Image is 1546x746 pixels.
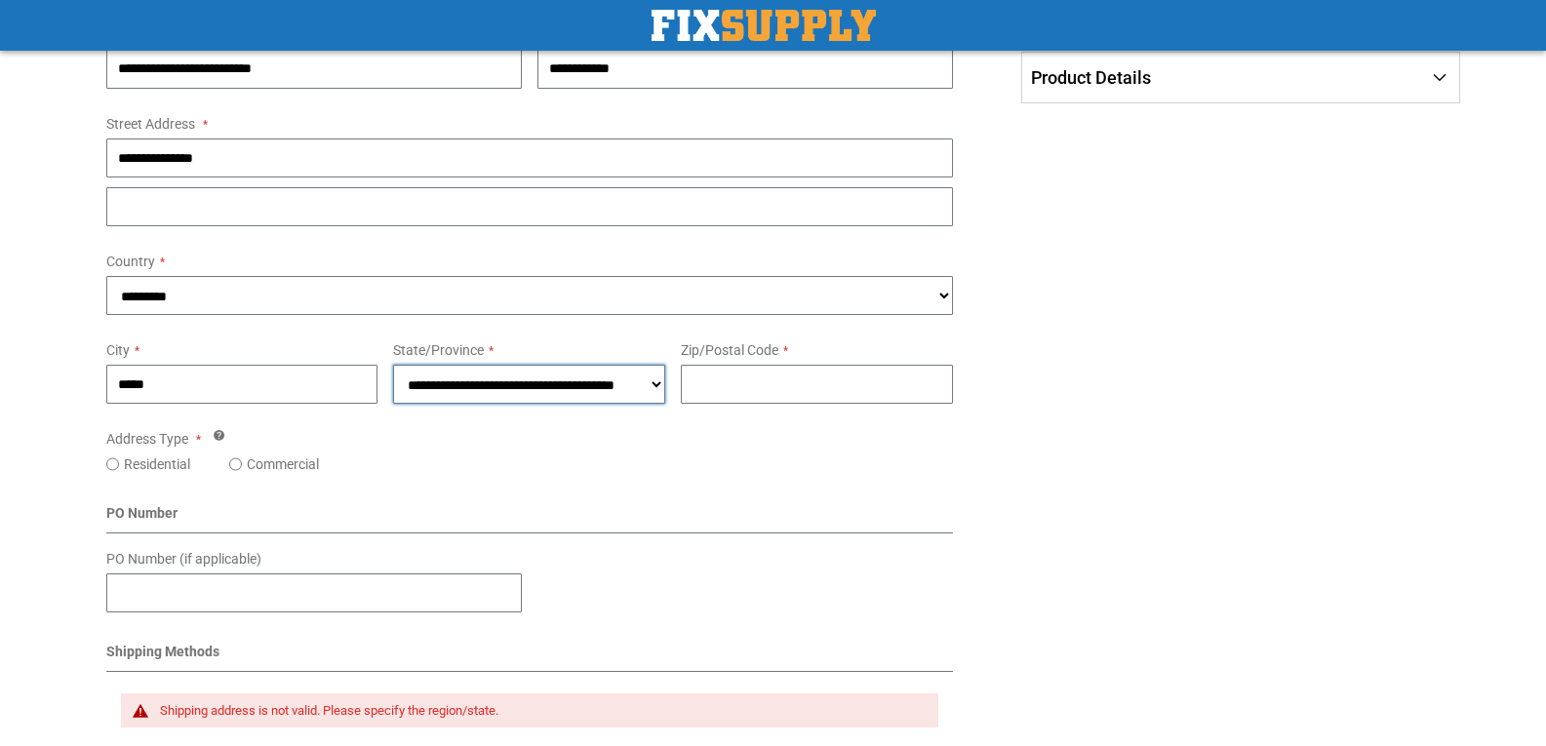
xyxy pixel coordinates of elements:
[106,342,130,358] span: City
[106,254,155,269] span: Country
[652,10,876,41] img: Fix Industrial Supply
[247,454,319,474] label: Commercial
[106,551,261,567] span: PO Number (if applicable)
[106,642,954,672] div: Shipping Methods
[652,10,876,41] a: store logo
[160,703,920,719] div: Shipping address is not valid. Please specify the region/state.
[106,431,188,447] span: Address Type
[393,342,484,358] span: State/Province
[681,342,778,358] span: Zip/Postal Code
[106,116,195,132] span: Street Address
[124,454,190,474] label: Residential
[1031,67,1151,88] span: Product Details
[106,503,954,533] div: PO Number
